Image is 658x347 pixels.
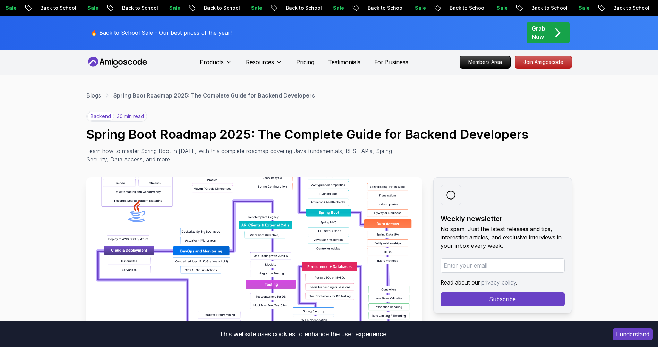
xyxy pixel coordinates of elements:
a: Members Area [460,56,511,69]
p: 🔥 Back to School Sale - Our best prices of the year! [91,28,232,37]
p: Sale [241,5,263,11]
button: Resources [246,58,282,72]
p: Members Area [460,56,510,68]
p: No spam. Just the latest releases and tips, interesting articles, and exclusive interviews in you... [441,225,565,250]
button: Products [200,58,232,72]
p: Back to School [30,5,77,11]
p: Sale [405,5,427,11]
input: Enter your email [441,258,565,273]
p: Spring Boot Roadmap 2025: The Complete Guide for Backend Developers [113,91,315,100]
p: Back to School [521,5,569,11]
div: This website uses cookies to enhance the user experience. [5,327,602,342]
p: Back to School [358,5,405,11]
a: Blogs [86,91,101,100]
p: Sale [323,5,345,11]
p: backend [87,112,114,121]
p: Back to School [603,5,650,11]
p: Resources [246,58,274,66]
p: Back to School [112,5,159,11]
p: 30 min read [117,113,144,120]
p: Back to School [194,5,241,11]
h1: Spring Boot Roadmap 2025: The Complete Guide for Backend Developers [86,127,572,141]
a: Testimonials [328,58,360,66]
a: Join Amigoscode [515,56,572,69]
button: Accept cookies [613,328,653,340]
p: Sale [487,5,509,11]
a: Pricing [296,58,314,66]
a: For Business [374,58,408,66]
p: Back to School [439,5,487,11]
p: Read about our . [441,278,565,287]
p: Back to School [276,5,323,11]
img: Spring Boot Roadmap 2025: The Complete Guide for Backend Developers thumbnail [86,177,422,333]
p: Sale [77,5,100,11]
p: Sale [569,5,591,11]
p: Join Amigoscode [515,56,572,68]
button: Subscribe [441,292,565,306]
a: privacy policy [481,279,516,286]
p: Learn how to master Spring Boot in [DATE] with this complete roadmap covering Java fundamentals, ... [86,147,397,163]
h2: Weekly newsletter [441,214,565,223]
p: Sale [159,5,181,11]
p: Grab Now [532,24,545,41]
p: Products [200,58,224,66]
